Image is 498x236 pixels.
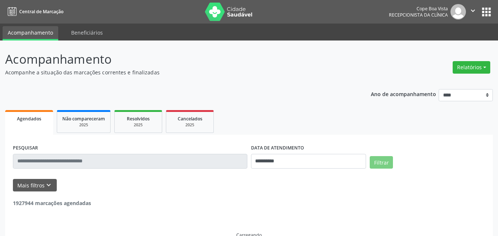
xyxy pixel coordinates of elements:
[389,6,448,12] div: Cope Boa Vista
[13,142,38,154] label: PESQUISAR
[370,156,393,169] button: Filtrar
[13,200,91,207] strong: 1927944 marcações agendadas
[62,116,105,122] span: Não compareceram
[453,61,490,74] button: Relatórios
[66,26,108,39] a: Beneficiários
[178,116,202,122] span: Cancelados
[469,7,477,15] i: 
[389,12,448,18] span: Recepcionista da clínica
[62,122,105,128] div: 2025
[120,122,157,128] div: 2025
[5,50,346,68] p: Acompanhamento
[19,8,63,15] span: Central de Marcação
[371,89,436,98] p: Ano de acompanhamento
[171,122,208,128] div: 2025
[251,142,304,154] label: DATA DE ATENDIMENTO
[45,181,53,189] i: keyboard_arrow_down
[466,4,480,20] button: 
[450,4,466,20] img: img
[480,6,493,18] button: apps
[5,68,346,76] p: Acompanhe a situação das marcações correntes e finalizadas
[5,6,63,18] a: Central de Marcação
[13,179,57,192] button: Mais filtroskeyboard_arrow_down
[127,116,150,122] span: Resolvidos
[3,26,58,40] a: Acompanhamento
[17,116,41,122] span: Agendados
